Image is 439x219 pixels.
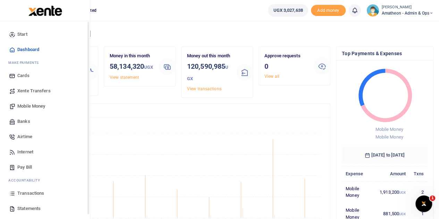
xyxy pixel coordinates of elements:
[342,181,376,203] td: Mobile Money
[17,164,32,171] span: Pay Bill
[311,5,346,16] li: Toup your wallet
[6,144,84,160] a: Internet
[342,147,428,163] h6: [DATE] to [DATE]
[6,57,84,68] li: M
[17,149,33,155] span: Internet
[375,127,403,132] span: Mobile Money
[17,87,51,94] span: Xente Transfers
[110,75,139,80] a: View statement
[410,181,428,203] td: 2
[311,5,346,16] span: Add money
[28,6,62,16] img: logo-large
[26,30,433,37] h4: Hello [PERSON_NAME]
[410,166,428,181] th: Txns
[187,65,228,81] small: UGX
[187,52,231,60] p: Money out this month
[399,212,406,216] small: UGX
[6,68,84,83] a: Cards
[415,195,432,212] iframe: Intercom live chat
[17,118,30,125] span: Banks
[6,83,84,99] a: Xente Transfers
[265,4,311,17] li: Wallet ballance
[17,190,44,197] span: Transactions
[382,10,433,16] span: Amatheon - Admin & Ops
[14,178,40,183] span: countability
[6,42,84,57] a: Dashboard
[264,74,279,79] a: View all
[311,7,346,12] a: Add money
[375,134,403,140] span: Mobile Money
[17,133,32,140] span: Airtime
[17,103,45,110] span: Mobile Money
[6,201,84,216] a: Statements
[12,60,39,65] span: ake Payments
[17,31,27,38] span: Start
[264,61,308,71] h3: 0
[187,61,231,84] h3: 120,590,985
[399,191,406,194] small: UGX
[28,8,62,13] a: logo-small logo-large logo-large
[32,107,324,114] h4: Transactions Overview
[376,166,410,181] th: Amount
[6,27,84,42] a: Start
[342,166,376,181] th: Expense
[366,4,379,17] img: profile-user
[366,4,433,17] a: profile-user [PERSON_NAME] Amatheon - Admin & Ops
[273,7,303,14] span: UGX 3,027,638
[17,72,29,79] span: Cards
[6,99,84,114] a: Mobile Money
[6,175,84,186] li: Ac
[110,52,153,60] p: Money in this month
[144,65,153,70] small: UGX
[6,186,84,201] a: Transactions
[382,5,433,10] small: [PERSON_NAME]
[6,114,84,129] a: Banks
[376,181,410,203] td: 1,913,200
[17,46,39,53] span: Dashboard
[342,50,428,57] h4: Top Payments & Expenses
[17,205,41,212] span: Statements
[264,52,308,60] p: Approve requests
[6,160,84,175] a: Pay Bill
[187,86,221,91] a: View transactions
[6,129,84,144] a: Airtime
[110,61,153,73] h3: 58,134,320
[430,195,435,201] span: 1
[268,4,308,17] a: UGX 3,027,638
